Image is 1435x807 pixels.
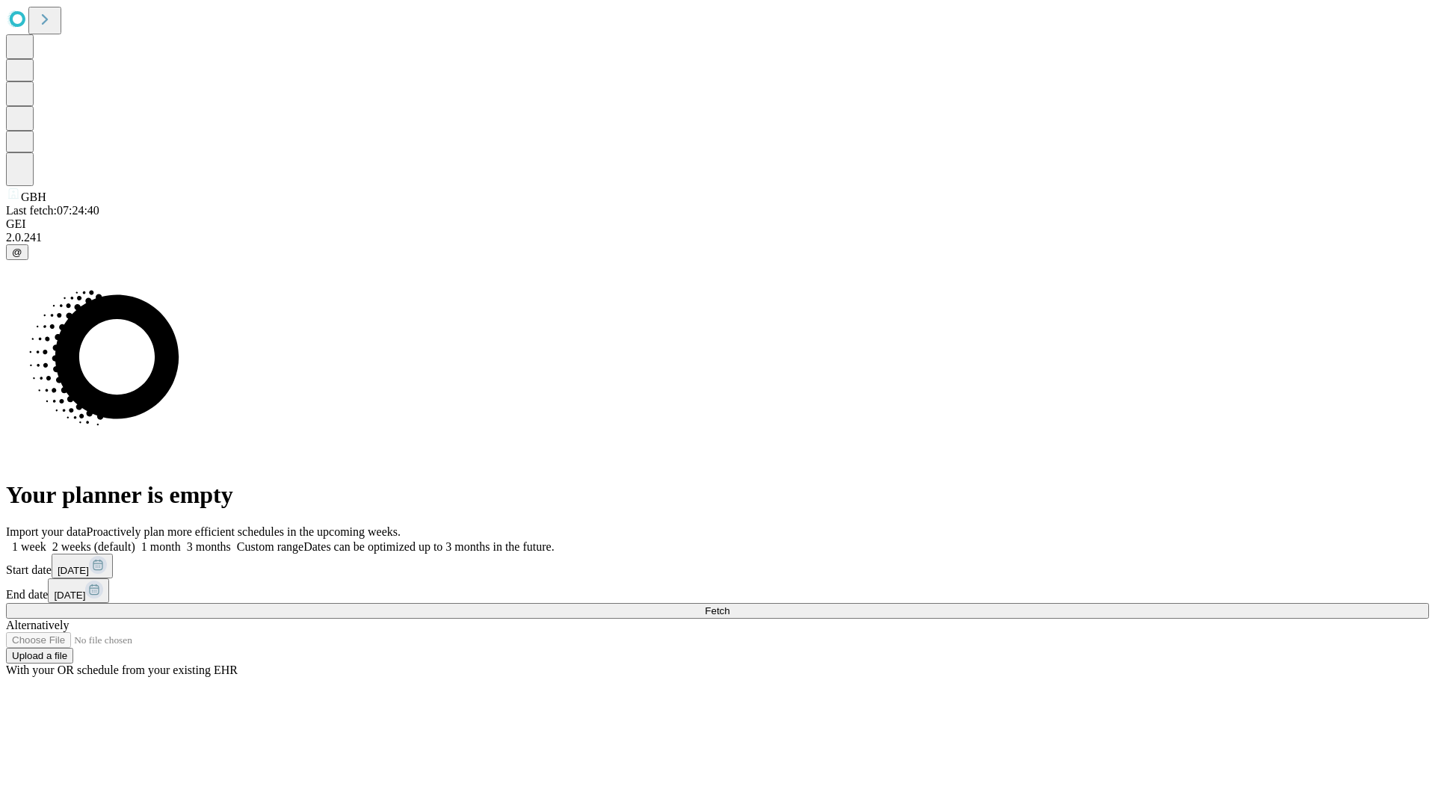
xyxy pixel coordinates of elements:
[6,648,73,664] button: Upload a file
[12,247,22,258] span: @
[12,540,46,553] span: 1 week
[6,664,238,676] span: With your OR schedule from your existing EHR
[303,540,554,553] span: Dates can be optimized up to 3 months in the future.
[141,540,181,553] span: 1 month
[52,540,135,553] span: 2 weeks (default)
[6,578,1429,603] div: End date
[87,525,401,538] span: Proactively plan more efficient schedules in the upcoming weeks.
[6,231,1429,244] div: 2.0.241
[237,540,303,553] span: Custom range
[6,204,99,217] span: Last fetch: 07:24:40
[187,540,231,553] span: 3 months
[705,605,729,616] span: Fetch
[6,525,87,538] span: Import your data
[54,590,85,601] span: [DATE]
[21,191,46,203] span: GBH
[6,554,1429,578] div: Start date
[48,578,109,603] button: [DATE]
[6,244,28,260] button: @
[6,217,1429,231] div: GEI
[6,481,1429,509] h1: Your planner is empty
[52,554,113,578] button: [DATE]
[6,603,1429,619] button: Fetch
[58,565,89,576] span: [DATE]
[6,619,69,631] span: Alternatively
